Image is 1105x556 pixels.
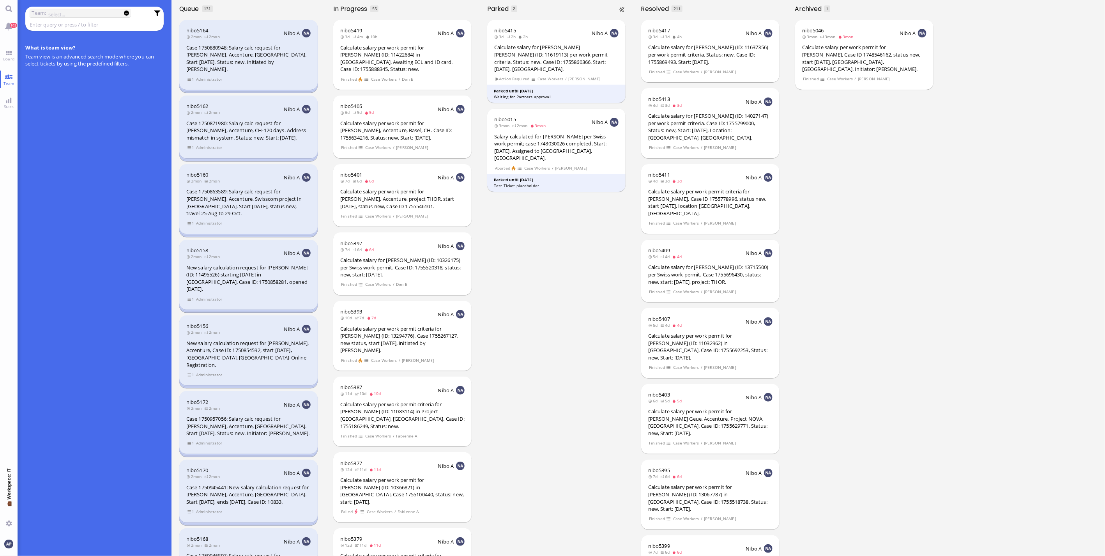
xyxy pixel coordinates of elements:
span: / [565,76,567,82]
span: Aborted [495,165,510,172]
span: nibo5164 [186,27,208,34]
span: nibo5405 [340,103,362,110]
span: Administrator [196,220,223,227]
div: Parked until [DATE] [494,177,619,183]
span: 7d [340,247,352,252]
span: nibo5395 [648,467,670,474]
span: Nibo A [284,174,300,181]
span: 5d [672,398,684,404]
span: 2mon [186,405,204,411]
span: Case Workers [673,364,699,371]
img: NA [764,317,773,326]
span: view 1 items [187,76,194,83]
span: 3d [340,34,352,39]
span: / [392,281,395,288]
span: Den E [396,281,408,288]
img: NA [302,105,311,113]
span: [PERSON_NAME] [704,440,736,446]
span: Nibo A [746,98,762,105]
img: NA [456,310,465,319]
span: Administrator [196,508,223,515]
span: Finished [341,144,357,151]
span: 1 [826,6,829,11]
span: 7d [340,178,352,184]
span: view 1 items [187,372,194,378]
div: Calculate salary for [PERSON_NAME] (ID: 14027147) per work permit criteria. Case ID: 1755799000, ... [648,112,773,141]
span: Nibo A [900,30,916,37]
span: 6d [352,247,364,252]
span: [PERSON_NAME] [568,76,601,82]
span: 3mon [802,34,820,39]
span: Board [1,56,16,62]
span: Nibo A [284,469,300,476]
div: Case 1750863589: Salary calc request for [PERSON_NAME], Accenture, Swisscom project in [GEOGRAPHI... [186,188,311,217]
span: 2 [513,6,516,11]
span: / [700,289,703,295]
span: Team [2,81,16,86]
div: Salary calculated for [PERSON_NAME] per Swiss work permit; case 1748030026 completed. Start: [DAT... [494,133,619,162]
span: 2mon [186,34,204,39]
span: Finished [341,76,357,83]
img: NA [302,325,311,333]
span: view 1 items [187,296,194,303]
span: Case Workers [365,144,391,151]
div: Calculate salary per work permit for [PERSON_NAME] (ID: 13067787) in [GEOGRAPHIC_DATA]. Case ID: ... [648,483,773,512]
span: nibo5158 [186,247,208,254]
span: / [700,515,703,522]
span: / [854,76,857,82]
span: Case Workers [365,433,391,439]
span: Nibo A [746,250,762,257]
span: Case Workers [365,281,391,288]
img: NA [764,29,773,37]
img: NA [456,537,465,546]
span: Nibo A [284,106,300,113]
a: nibo5387 [340,384,362,391]
a: nibo5160 [186,171,208,178]
span: 2mon [204,178,222,184]
span: Finished [649,69,665,75]
span: [PERSON_NAME] [396,144,428,151]
span: 7d [367,315,379,320]
div: Calculate salary per work permit criteria for [PERSON_NAME] (ID: 13294776). Case 1755267127, new ... [340,325,465,354]
img: NA [764,544,773,553]
span: Case Workers [827,76,853,82]
span: Finished [341,281,357,288]
span: 12d [340,467,355,472]
span: nibo5377 [340,460,362,467]
span: / [392,144,395,151]
span: Nibo A [592,30,608,37]
div: Calculate salary per work permit for [PERSON_NAME] Geue, Accenture, Project NOVA, [GEOGRAPHIC_DAT... [648,408,773,437]
div: Calculate salary for [PERSON_NAME] (ID: 10326175) per Swiss work permit. Case ID: 1755520318, sta... [340,257,465,278]
span: 7d [355,315,367,320]
div: Parked until [DATE] [494,88,619,94]
div: Waiting for Partners approval [494,94,619,100]
span: [PERSON_NAME] [704,220,736,227]
a: nibo5156 [186,322,208,329]
span: nibo5399 [648,542,670,549]
a: nibo5046 [802,27,824,34]
span: nibo5168 [186,535,208,542]
span: / [700,220,703,227]
div: Test Ticket placeholder [494,183,619,189]
p: Team view is an advanced search mode where you can select tickets by using the predefined filters. [25,53,164,67]
span: 2h [506,34,518,39]
span: nibo5170 [186,467,208,474]
img: NA [456,105,465,113]
span: nibo5393 [340,308,362,315]
span: / [700,440,703,446]
span: 11d [369,467,384,472]
span: Den E [402,76,414,83]
span: / [700,144,703,151]
span: 6d [648,398,660,404]
img: NA [456,242,465,250]
img: NA [302,469,311,477]
span: 5d [364,110,377,115]
span: Administrator [196,440,223,446]
a: nibo5415 [494,27,516,34]
span: 10d [355,391,369,396]
div: Calculate salary per work permit for [PERSON_NAME], Accenture, Basel, CH. Case ID: 1755634216, St... [340,120,465,142]
span: Action Required [495,76,530,82]
span: Nibo A [746,469,762,476]
span: Nibo A [438,243,454,250]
